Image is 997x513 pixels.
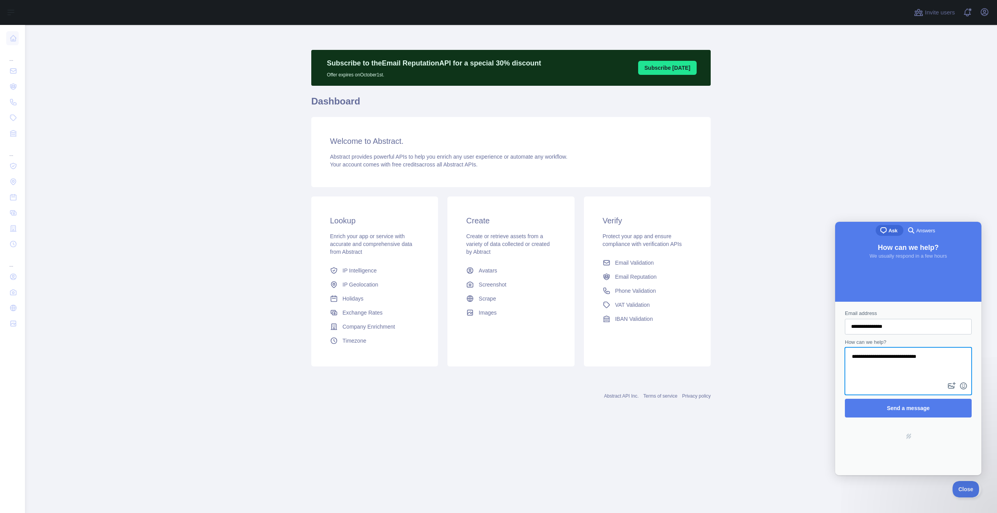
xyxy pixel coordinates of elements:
span: Create or retrieve assets from a variety of data collected or created by Abtract [466,233,550,255]
a: Exchange Rates [327,306,422,320]
p: Subscribe to the Email Reputation API for a special 30 % discount [327,58,541,69]
a: Terms of service [643,393,677,399]
span: Avatars [479,267,497,274]
div: ... [6,253,19,268]
a: Holidays [327,292,422,306]
span: Enrich your app or service with accurate and comprehensive data from Abstract [330,233,412,255]
a: IBAN Validation [600,312,695,326]
a: VAT Validation [600,298,695,312]
span: Screenshot [479,281,506,288]
a: Privacy policy [682,393,711,399]
span: Email Reputation [615,273,657,281]
span: Images [479,309,497,317]
h3: Verify [603,215,692,226]
h3: Lookup [330,215,419,226]
span: Email Validation [615,259,654,267]
span: IP Geolocation [342,281,378,288]
div: ... [6,142,19,157]
span: IBAN Validation [615,315,653,323]
span: Your account comes with across all Abstract APIs. [330,161,477,168]
span: Scrape [479,295,496,302]
span: VAT Validation [615,301,650,309]
a: Phone Validation [600,284,695,298]
span: Protect your app and ensure compliance with verification APIs [603,233,682,247]
a: IP Geolocation [327,278,422,292]
span: Company Enrichment [342,323,395,331]
h3: Create [466,215,555,226]
h3: Welcome to Abstract. [330,136,692,147]
a: Timezone [327,334,422,348]
a: IP Intelligence [327,264,422,278]
a: Company Enrichment [327,320,422,334]
a: Avatars [463,264,559,278]
a: Screenshot [463,278,559,292]
span: free credits [392,161,419,168]
button: Subscribe [DATE] [638,61,697,75]
a: Email Validation [600,256,695,270]
div: ... [6,47,19,62]
button: Invite users [912,6,956,19]
iframe: Help Scout Beacon - Close [953,481,981,497]
a: Images [463,306,559,320]
iframe: Help Scout Beacon - Live Chat, Contact Form, and Knowledge Base [835,222,981,475]
h1: Dashboard [311,95,711,114]
span: Timezone [342,337,366,345]
a: Scrape [463,292,559,306]
p: Offer expires on October 1st. [327,69,541,78]
span: Invite users [925,8,955,17]
a: Email Reputation [600,270,695,284]
span: Abstract provides powerful APIs to help you enrich any user experience or automate any workflow. [330,154,568,160]
span: Holidays [342,295,364,302]
span: IP Intelligence [342,267,377,274]
span: Exchange Rates [342,309,383,317]
span: Phone Validation [615,287,656,295]
a: Abstract API Inc. [604,393,639,399]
